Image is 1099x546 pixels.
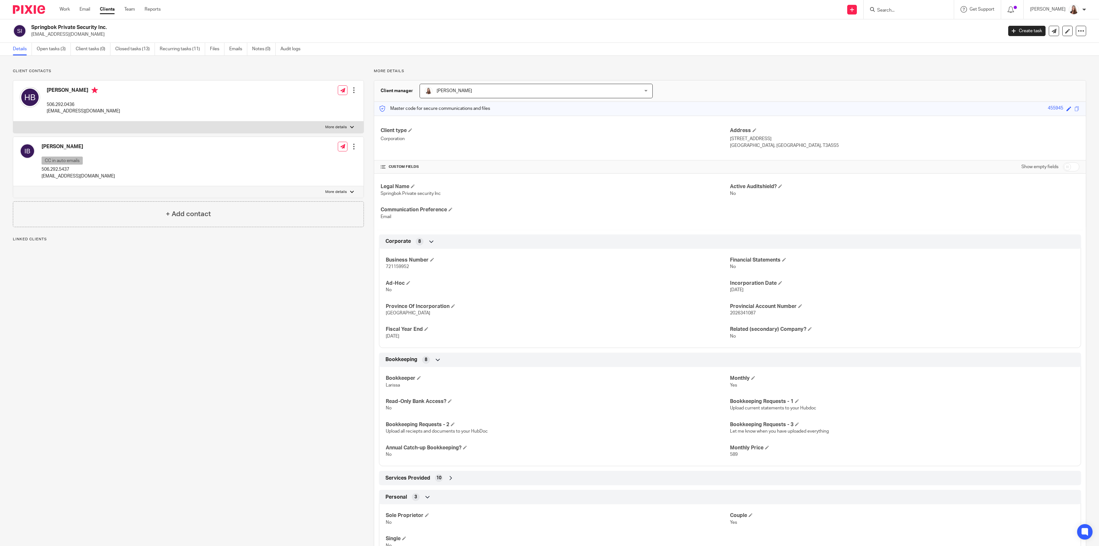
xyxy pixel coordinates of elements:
p: More details [325,125,347,130]
span: 8 [425,357,427,363]
p: 506.292.0436 [47,101,120,108]
p: Linked clients [13,237,364,242]
span: Services Provided [385,475,430,482]
a: Closed tasks (13) [115,43,155,55]
img: svg%3E [13,24,26,38]
span: Email [381,215,391,219]
p: [PERSON_NAME] [1030,6,1066,13]
p: [STREET_ADDRESS] [730,136,1079,142]
img: Larissa-headshot-cropped.jpg [1069,5,1079,15]
a: Team [124,6,135,13]
i: Primary [91,87,98,93]
span: Yes [730,520,737,525]
span: 3 [414,494,417,500]
a: Details [13,43,32,55]
h4: Single [386,535,730,542]
a: Open tasks (3) [37,43,71,55]
p: [EMAIL_ADDRESS][DOMAIN_NAME] [42,173,115,179]
a: Clients [100,6,115,13]
span: No [730,334,736,339]
a: Notes (0) [252,43,276,55]
h4: [PERSON_NAME] [42,143,115,150]
h4: Province Of Incorporation [386,303,730,310]
div: 455945 [1048,105,1063,112]
span: Springbok Private security Inc [381,191,441,196]
h4: Read-Only Bank Access? [386,398,730,405]
h4: Business Number [386,257,730,263]
span: Yes [730,383,737,388]
a: Audit logs [280,43,305,55]
a: Reports [145,6,161,13]
h2: Springbok Private Security Inc. [31,24,805,31]
img: svg%3E [20,143,35,159]
p: CC in auto emails [42,157,83,165]
h4: Sole Proprietor [386,512,730,519]
a: Files [210,43,224,55]
h4: Incorporation Date [730,280,1074,287]
span: 589 [730,452,738,457]
h4: Bookkeeping Requests - 3 [730,421,1074,428]
span: Larissa [386,383,400,388]
img: Pixie [13,5,45,14]
p: 506.292.5437 [42,166,115,173]
span: [DATE] [386,334,399,339]
a: Recurring tasks (11) [160,43,205,55]
span: Bookkeeping [385,356,417,363]
label: Show empty fields [1021,164,1058,170]
span: No [386,520,392,525]
h4: Related (secondary) Company? [730,326,1074,333]
h4: Provincial Account Number [730,303,1074,310]
h4: Active Auditshield? [730,183,1079,190]
h4: Monthly Price [730,445,1074,451]
p: More details [325,189,347,195]
p: [EMAIL_ADDRESS][DOMAIN_NAME] [47,108,120,114]
h4: Annual Catch-up Bookkeeping? [386,445,730,451]
a: Emails [229,43,247,55]
h4: Communication Preference [381,206,730,213]
a: Work [60,6,70,13]
h4: Couple [730,512,1074,519]
span: Upload current statements to your Hubdoc [730,406,816,410]
h4: Fiscal Year End [386,326,730,333]
h4: Bookkeeping Requests - 1 [730,398,1074,405]
span: Let me know when you have uploaded everything [730,429,829,434]
h3: Client manager [381,88,413,94]
h4: Bookkeeper [386,375,730,382]
h4: [PERSON_NAME] [47,87,120,95]
a: Email [80,6,90,13]
h4: Client type [381,127,730,134]
p: Corporation [381,136,730,142]
p: Master code for secure communications and files [379,105,490,112]
h4: Financial Statements [730,257,1074,263]
span: [PERSON_NAME] [437,89,472,93]
h4: Address [730,127,1079,134]
span: No [386,288,392,292]
img: svg%3E [20,87,40,108]
h4: Legal Name [381,183,730,190]
span: No [730,264,736,269]
span: Corporate [385,238,411,245]
h4: Ad-Hoc [386,280,730,287]
h4: CUSTOM FIELDS [381,164,730,169]
p: [GEOGRAPHIC_DATA], [GEOGRAPHIC_DATA], T3A5S5 [730,142,1079,149]
p: More details [374,69,1086,74]
p: [EMAIL_ADDRESS][DOMAIN_NAME] [31,31,999,38]
h4: Bookkeeping Requests - 2 [386,421,730,428]
span: 8 [418,238,421,245]
span: 721159952 [386,264,409,269]
p: Client contacts [13,69,364,74]
span: [DATE] [730,288,744,292]
span: [GEOGRAPHIC_DATA] [386,311,430,315]
span: Get Support [970,7,994,12]
span: Personal [385,494,407,501]
img: Larissa-headshot-cropped.jpg [425,87,432,95]
h4: Monthly [730,375,1074,382]
span: No [386,406,392,410]
span: 10 [436,475,441,481]
a: Client tasks (0) [76,43,110,55]
span: No [386,452,392,457]
a: Create task [1008,26,1046,36]
h4: + Add contact [166,209,211,219]
span: No [730,191,736,196]
span: Upload all reciepts and documents to your HubDoc [386,429,488,434]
